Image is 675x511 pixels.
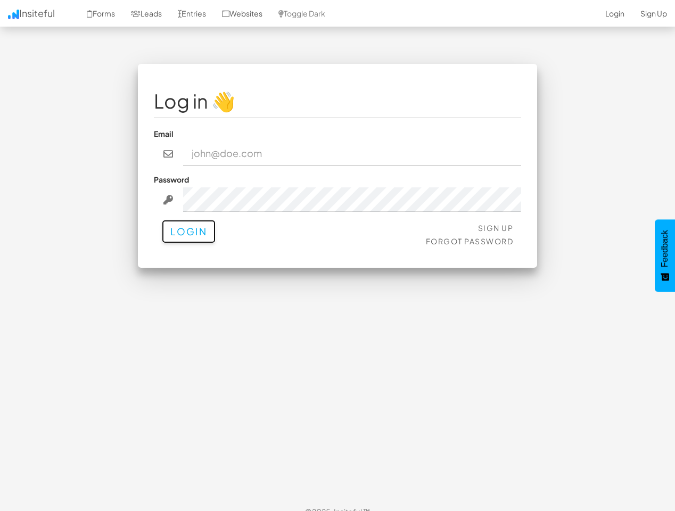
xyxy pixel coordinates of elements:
span: Feedback [660,230,670,267]
img: icon.png [8,10,19,19]
button: Login [162,220,216,243]
a: Sign Up [478,223,514,233]
label: Email [154,128,174,139]
button: Feedback - Show survey [655,219,675,292]
input: john@doe.com [183,142,522,166]
label: Password [154,174,189,185]
a: Forgot Password [426,236,514,246]
h1: Log in 👋 [154,90,521,112]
